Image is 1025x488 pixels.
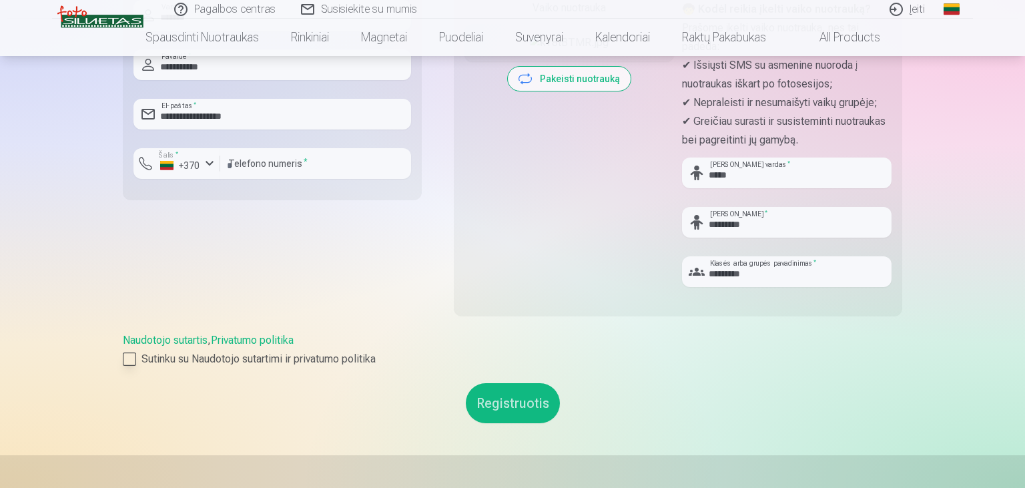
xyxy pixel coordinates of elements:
[423,19,499,56] a: Puodeliai
[508,67,631,91] button: Pakeisti nuotrauką
[123,334,208,346] a: Naudotojo sutartis
[211,334,294,346] a: Privatumo politika
[682,56,892,93] p: ✔ Išsiųsti SMS su asmenine nuoroda į nuotraukas iškart po fotosesijos;
[782,19,896,56] a: All products
[129,19,275,56] a: Spausdinti nuotraukas
[666,19,782,56] a: Raktų pakabukas
[579,19,666,56] a: Kalendoriai
[123,351,902,367] label: Sutinku su Naudotojo sutartimi ir privatumo politika
[682,93,892,112] p: ✔ Nepraleisti ir nesumaišyti vaikų grupėje;
[466,383,560,423] button: Registruotis
[345,19,423,56] a: Magnetai
[275,19,345,56] a: Rinkiniai
[155,150,182,160] label: Šalis
[160,159,200,172] div: +370
[57,5,143,28] img: /v3
[133,148,220,179] button: Šalis*+370
[123,332,902,367] div: ,
[682,112,892,150] p: ✔ Greičiau surasti ir susisteminti nuotraukas bei pagreitinti jų gamybą.
[499,19,579,56] a: Suvenyrai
